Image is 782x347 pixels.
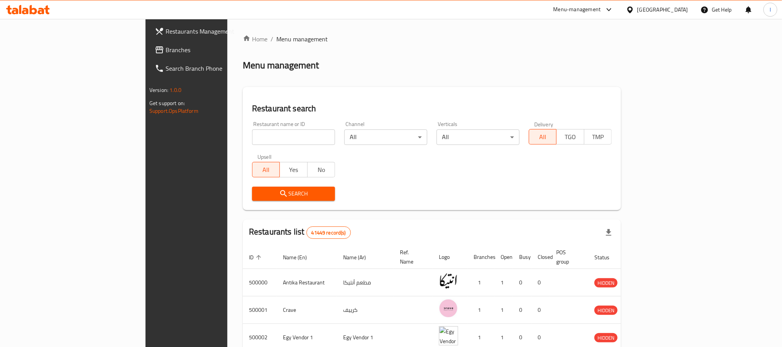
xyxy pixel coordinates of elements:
[277,296,337,324] td: Crave
[594,306,618,315] span: HIDDEN
[276,34,328,44] span: Menu management
[594,333,618,342] span: HIDDEN
[252,187,335,201] button: Search
[433,245,467,269] th: Logo
[467,245,494,269] th: Branches
[553,5,601,14] div: Menu-management
[594,253,620,262] span: Status
[258,189,329,199] span: Search
[311,164,332,175] span: No
[439,271,458,291] img: Antika Restaurant
[513,245,531,269] th: Busy
[467,296,494,324] td: 1
[437,129,520,145] div: All
[439,299,458,318] img: Crave
[529,129,557,145] button: All
[149,22,276,41] a: Restaurants Management
[243,59,319,71] h2: Menu management
[149,98,185,108] span: Get support on:
[149,85,168,95] span: Version:
[166,27,270,36] span: Restaurants Management
[337,296,394,324] td: كرييف
[252,162,280,177] button: All
[149,59,276,78] a: Search Branch Phone
[149,106,198,116] a: Support.OpsPlatform
[770,5,771,14] span: I
[637,5,688,14] div: [GEOGRAPHIC_DATA]
[513,269,531,296] td: 0
[256,164,277,175] span: All
[344,129,427,145] div: All
[149,41,276,59] a: Branches
[337,269,394,296] td: مطعم أنتيكا
[531,245,550,269] th: Closed
[556,129,584,145] button: TGO
[249,226,351,239] h2: Restaurants list
[169,85,181,95] span: 1.0.0
[594,279,618,287] span: HIDDEN
[257,154,272,160] label: Upsell
[400,248,423,266] span: Ref. Name
[594,306,618,315] div: HIDDEN
[279,162,307,177] button: Yes
[494,269,513,296] td: 1
[249,253,264,262] span: ID
[532,131,553,143] span: All
[467,269,494,296] td: 1
[513,296,531,324] td: 0
[306,226,351,239] div: Total records count
[277,269,337,296] td: Antika Restaurant
[560,131,581,143] span: TGO
[531,269,550,296] td: 0
[166,45,270,54] span: Branches
[166,64,270,73] span: Search Branch Phone
[494,296,513,324] td: 1
[243,34,621,44] nav: breadcrumb
[307,162,335,177] button: No
[283,164,304,175] span: Yes
[252,103,612,114] h2: Restaurant search
[252,129,335,145] input: Search for restaurant name or ID..
[599,223,618,242] div: Export file
[343,253,376,262] span: Name (Ar)
[439,326,458,345] img: Egy Vendor 1
[307,229,350,236] span: 41449 record(s)
[283,253,317,262] span: Name (En)
[556,248,579,266] span: POS group
[531,296,550,324] td: 0
[494,245,513,269] th: Open
[584,129,612,145] button: TMP
[587,131,609,143] span: TMP
[534,121,553,127] label: Delivery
